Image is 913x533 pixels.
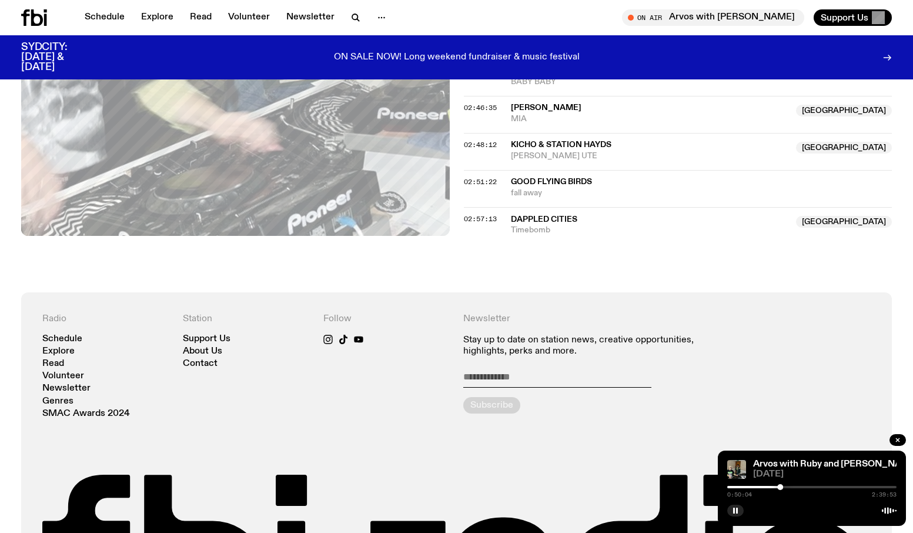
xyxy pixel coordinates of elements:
[464,105,497,111] button: 02:46:35
[42,314,169,325] h4: Radio
[183,359,218,368] a: Contact
[753,470,897,479] span: [DATE]
[511,178,592,186] span: good flying birds
[464,179,497,185] button: 02:51:22
[42,359,64,368] a: Read
[42,397,73,406] a: Genres
[183,347,222,356] a: About Us
[42,372,84,381] a: Volunteer
[727,460,746,479] img: Ruby wears a Collarbones t shirt and pretends to play the DJ decks, Al sings into a pringles can....
[134,9,180,26] a: Explore
[511,104,581,112] span: [PERSON_NAME]
[511,225,790,236] span: Timebomb
[814,9,892,26] button: Support Us
[221,9,277,26] a: Volunteer
[78,9,132,26] a: Schedule
[464,177,497,186] span: 02:51:22
[279,9,342,26] a: Newsletter
[796,105,892,116] span: [GEOGRAPHIC_DATA]
[464,103,497,112] span: 02:46:35
[622,9,804,26] button: On AirArvos with [PERSON_NAME]
[511,215,577,224] span: Dappled Cities
[42,384,91,393] a: Newsletter
[334,52,580,63] p: ON SALE NOW! Long weekend fundraiser & music festival
[323,314,450,325] h4: Follow
[183,335,230,344] a: Support Us
[872,492,897,498] span: 2:39:53
[463,397,520,414] button: Subscribe
[821,12,868,23] span: Support Us
[463,335,730,357] p: Stay up to date on station news, creative opportunities, highlights, perks and more.
[464,216,497,222] button: 02:57:13
[464,214,497,224] span: 02:57:13
[464,142,497,148] button: 02:48:12
[727,492,752,498] span: 0:50:04
[183,314,309,325] h4: Station
[796,216,892,228] span: [GEOGRAPHIC_DATA]
[511,188,892,199] span: fall away
[796,142,892,154] span: [GEOGRAPHIC_DATA]
[511,151,790,162] span: [PERSON_NAME] UTE
[42,409,130,418] a: SMAC Awards 2024
[21,42,96,72] h3: SYDCITY: [DATE] & [DATE]
[42,347,75,356] a: Explore
[42,335,82,344] a: Schedule
[183,9,219,26] a: Read
[511,76,892,88] span: BABY BABY
[463,314,730,325] h4: Newsletter
[511,114,790,125] span: MIA
[464,140,497,149] span: 02:48:12
[511,141,611,149] span: KICHO & Station Hayds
